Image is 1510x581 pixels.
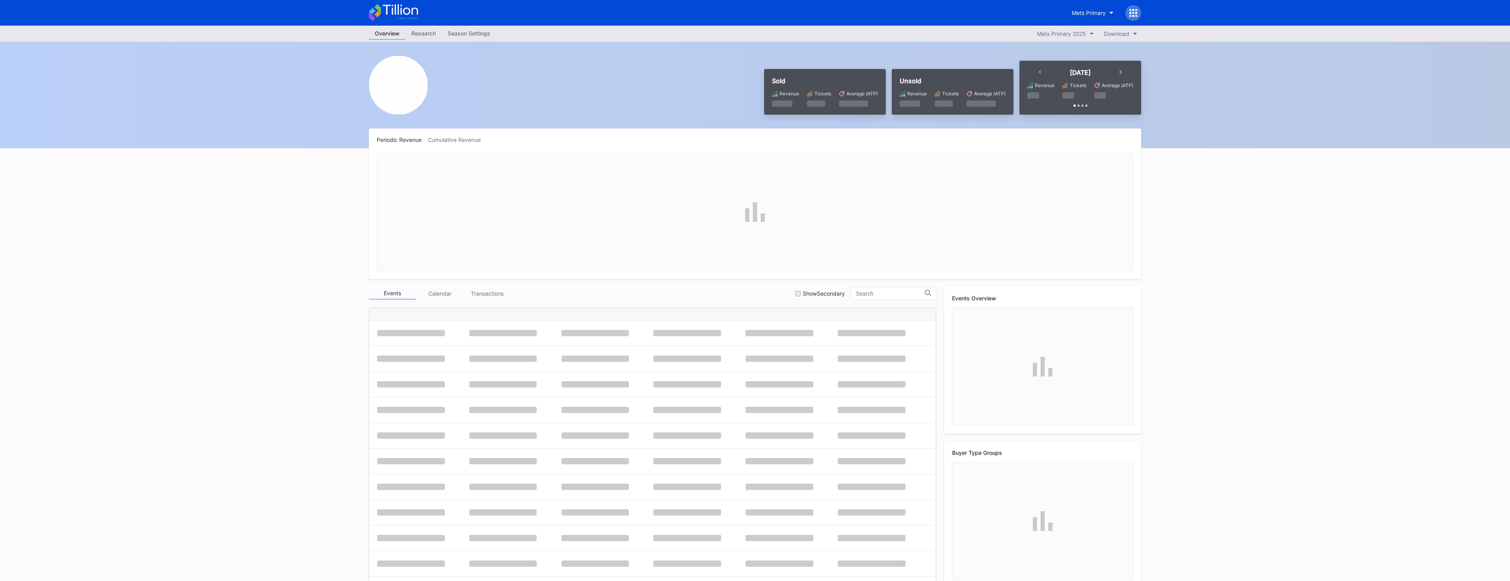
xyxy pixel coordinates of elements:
div: Tickets [815,91,831,97]
div: Research [405,28,442,39]
div: Sold [772,77,878,85]
div: Average (ATP) [846,91,878,97]
a: Research [405,28,442,40]
div: Tickets [942,91,959,97]
button: Mets Primary [1066,6,1119,20]
div: Mets Primary 2025 [1037,30,1086,37]
div: Season Settings [442,28,496,39]
div: Cumulative Revenue [428,136,487,143]
div: Average (ATP) [1102,82,1133,88]
a: Overview [369,28,405,40]
div: Events [369,287,416,300]
input: Search [856,290,925,297]
button: Mets Primary 2025 [1033,28,1098,39]
div: Revenue [779,91,799,97]
div: Show Secondary [803,290,845,297]
div: Events Overview [952,295,1133,302]
div: Buyer Type Groups [952,449,1133,456]
div: Download [1104,30,1129,37]
button: Download [1100,28,1141,39]
div: Average (ATP) [974,91,1006,97]
div: Unsold [900,77,1006,85]
div: Transactions [463,287,511,300]
a: Season Settings [442,28,496,40]
div: Calendar [416,287,463,300]
div: Revenue [1035,82,1054,88]
div: Periodic Revenue [377,136,428,143]
div: Revenue [907,91,927,97]
div: [DATE] [1070,69,1091,76]
div: Mets Primary [1072,9,1106,16]
div: Tickets [1070,82,1086,88]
